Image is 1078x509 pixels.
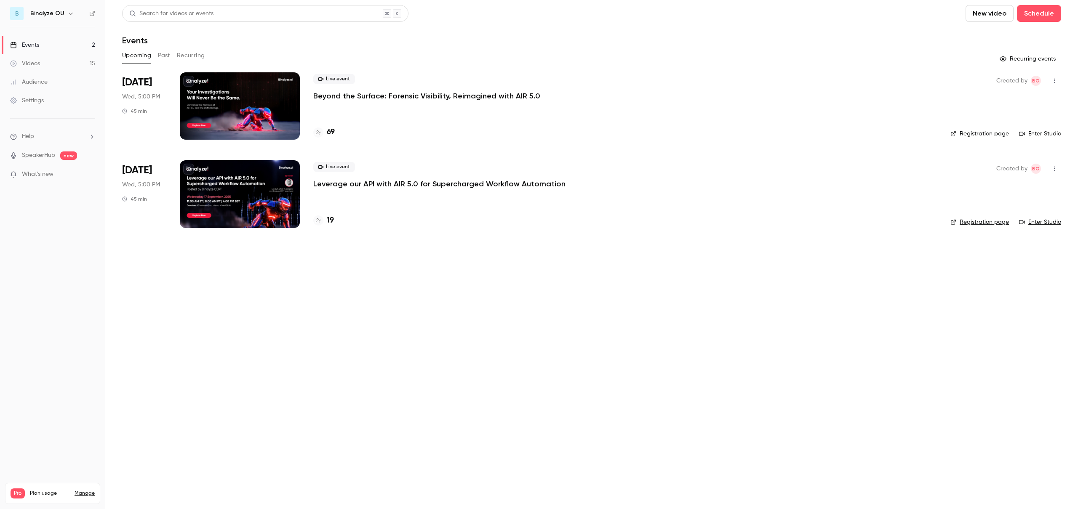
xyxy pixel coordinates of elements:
a: Enter Studio [1019,130,1061,138]
div: Sep 10 Wed, 5:00 PM (Europe/Sarajevo) [122,72,166,140]
div: 45 min [122,108,147,114]
a: Enter Studio [1019,218,1061,226]
span: Plan usage [30,490,69,497]
a: Registration page [950,218,1009,226]
h1: Events [122,35,148,45]
span: new [60,151,77,160]
li: help-dropdown-opener [10,132,95,141]
a: SpeakerHub [22,151,55,160]
a: Manage [75,490,95,497]
a: 19 [313,215,334,226]
button: Recurring events [996,52,1061,66]
span: Created by [996,76,1027,86]
div: Sep 17 Wed, 5:00 PM (Europe/Sarajevo) [122,160,166,228]
h6: Binalyze OU [30,9,64,18]
a: Beyond the Surface: Forensic Visibility, Reimagined with AIR 5.0 [313,91,540,101]
span: Wed, 5:00 PM [122,180,160,189]
div: Settings [10,96,44,105]
span: Live event [313,162,355,172]
button: Schedule [1017,5,1061,22]
span: Live event [313,74,355,84]
h4: 19 [327,215,334,226]
button: Upcoming [122,49,151,62]
span: [DATE] [122,164,152,177]
span: Pro [11,488,25,498]
a: Registration page [950,130,1009,138]
a: 69 [313,127,335,138]
span: B [15,9,19,18]
h4: 69 [327,127,335,138]
a: Leverage our API with AIR 5.0 for Supercharged Workflow Automation [313,179,566,189]
div: 45 min [122,196,147,202]
button: New video [966,5,1014,22]
div: Audience [10,78,48,86]
span: Created by [996,164,1027,174]
span: Binalyze OU [1031,164,1041,174]
span: Help [22,132,34,141]
span: [DATE] [122,76,152,89]
span: What's new [22,170,53,179]
div: Events [10,41,39,49]
span: BO [1032,164,1040,174]
button: Past [158,49,170,62]
button: Recurring [177,49,205,62]
div: Videos [10,59,40,68]
span: Binalyze OU [1031,76,1041,86]
div: Search for videos or events [129,9,213,18]
span: Wed, 5:00 PM [122,93,160,101]
iframe: Noticeable Trigger [85,171,95,178]
span: BO [1032,76,1040,86]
